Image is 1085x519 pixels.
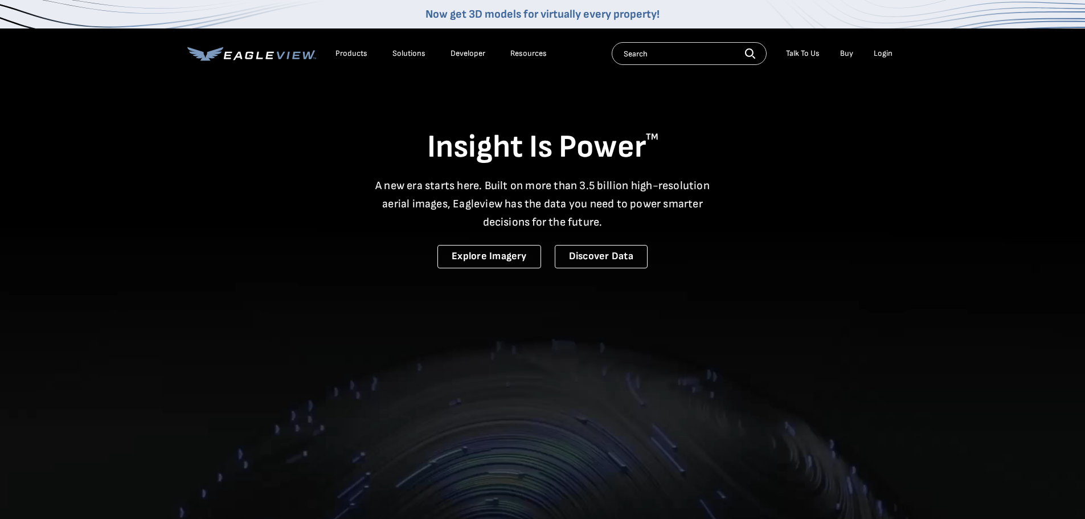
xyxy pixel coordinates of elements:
input: Search [612,42,767,65]
p: A new era starts here. Built on more than 3.5 billion high-resolution aerial images, Eagleview ha... [369,177,717,231]
a: Explore Imagery [437,245,541,268]
a: Buy [840,48,853,59]
a: Developer [451,48,485,59]
div: Products [335,48,367,59]
a: Now get 3D models for virtually every property! [425,7,660,21]
div: Login [874,48,892,59]
h1: Insight Is Power [187,128,898,167]
div: Resources [510,48,547,59]
div: Talk To Us [786,48,820,59]
div: Solutions [392,48,425,59]
sup: TM [646,132,658,142]
a: Discover Data [555,245,648,268]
